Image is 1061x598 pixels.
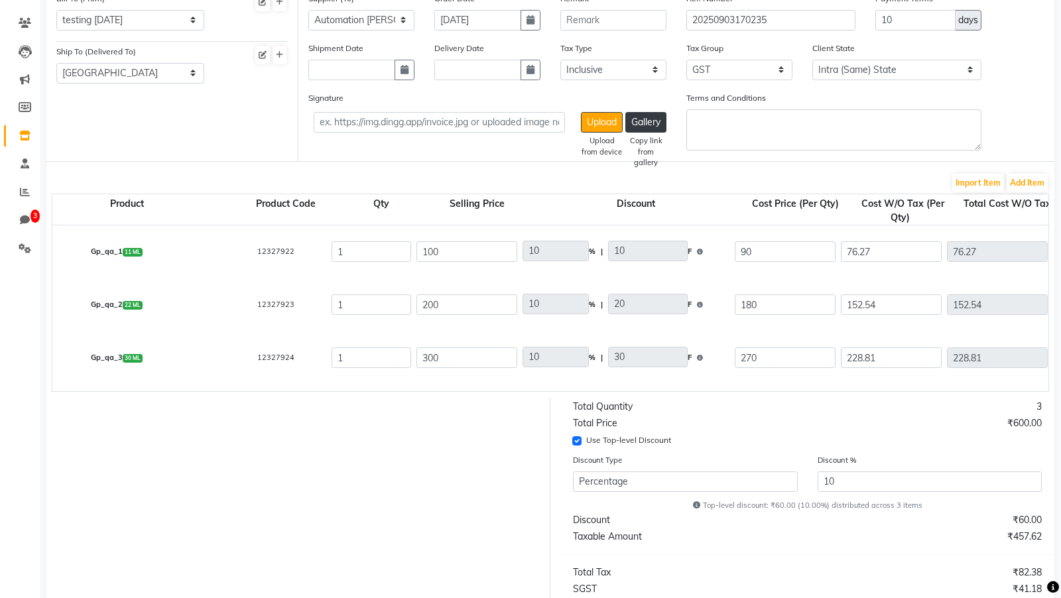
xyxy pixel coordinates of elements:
[859,195,944,226] span: Cost W/O Tax (Per Qty)
[812,42,855,54] label: Client State
[308,92,343,104] label: Signature
[749,195,842,212] span: Cost Price (Per Qty)
[4,209,36,231] a: 3
[808,530,1052,544] div: ₹457.62
[563,500,1052,511] div: Top-level discount: ₹60.00 (10.00%) distributed across 3 items
[808,416,1052,430] div: ₹600.00
[123,354,143,362] span: 30 ML
[11,344,223,371] div: Gp_qa_3
[808,582,1052,596] div: ₹41.18
[563,582,808,596] div: SGST
[952,174,1004,192] button: Import Item
[560,10,666,30] input: Remark
[601,241,603,263] span: |
[581,112,623,133] button: Upload
[563,530,808,544] div: Taxable Amount
[688,241,692,263] span: F
[434,42,484,54] label: Delivery Date
[818,455,856,466] label: Discount %
[601,294,603,316] span: |
[563,566,808,579] div: Total Tax
[314,112,565,133] input: ex. https://img.dingg.app/invoice.jpg or uploaded image name
[589,347,595,369] span: %
[563,400,808,414] div: Total Quantity
[123,248,143,256] span: 11 ML
[808,400,1052,414] div: 3
[223,344,329,371] div: 12327924
[818,471,1042,492] input: 0.00
[233,197,339,225] div: Product Code
[686,42,723,54] label: Tax Group
[688,347,692,369] span: F
[808,513,1052,527] div: ₹60.00
[954,197,1060,225] div: Total Cost W/O Tax
[589,241,595,263] span: %
[573,455,622,466] label: Discount Type
[625,135,666,168] div: Copy link from gallery
[223,238,329,265] div: 12327922
[447,195,507,212] span: Selling Price
[308,42,363,54] label: Shipment Date
[339,197,424,225] div: Qty
[223,291,329,318] div: 12327923
[958,13,978,27] span: days
[808,566,1052,579] div: ₹82.38
[581,135,623,158] div: Upload from device
[560,42,592,54] label: Tax Type
[625,112,666,133] button: Gallery
[56,46,136,58] label: Ship To (Delivered To)
[11,238,223,265] div: Gp_qa_1
[563,416,808,430] div: Total Price
[31,209,40,223] span: 3
[11,291,223,318] div: Gp_qa_2
[601,347,603,369] span: |
[1007,174,1048,192] button: Add Item
[123,301,143,309] span: 22 ML
[686,92,766,104] label: Terms and Conditions
[586,434,671,446] label: Use Top-level Discount
[21,197,233,225] div: Product
[686,10,855,30] input: Reference Number
[563,513,808,527] div: Discount
[688,294,692,316] span: F
[530,197,742,225] div: Discount
[589,294,595,316] span: %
